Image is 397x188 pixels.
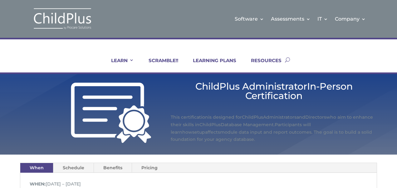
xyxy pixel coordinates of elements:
[208,114,242,120] span: is designed for
[182,129,192,135] span: how
[103,57,134,72] a: LEARN
[195,81,213,92] span: Chil
[245,81,353,101] span: In-Person Certification
[171,114,373,127] span: who aim to enhance their skills in
[213,81,240,92] span: dPlus
[297,114,305,120] span: and
[53,163,94,173] a: Schedule
[235,6,264,32] a: Software
[171,129,372,142] span: module data input and report outcomes. The goal is to build a solid foundation for your agency da...
[242,81,307,92] span: Administrator
[305,114,326,120] span: Directors
[20,163,53,173] a: When
[205,129,220,135] span: affects
[335,6,366,32] a: Company
[317,6,328,32] a: IT
[141,57,178,72] a: SCRAMBLE!!
[94,163,132,173] a: Benefits
[243,57,282,72] a: RESOURCES
[30,181,46,187] span: WHEN:
[242,114,263,120] span: ChildPlus
[184,114,208,120] span: ertification
[221,122,274,127] span: Database Management
[171,114,184,120] span: This c
[271,6,311,32] a: Assessments
[263,114,297,120] span: Administrators
[192,129,205,135] span: setup
[132,163,167,173] a: Pricing
[199,122,221,127] span: ChildPlus
[185,57,236,72] a: LEARNING PLANS
[171,122,311,135] span: Participants will learn
[274,122,275,127] span: .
